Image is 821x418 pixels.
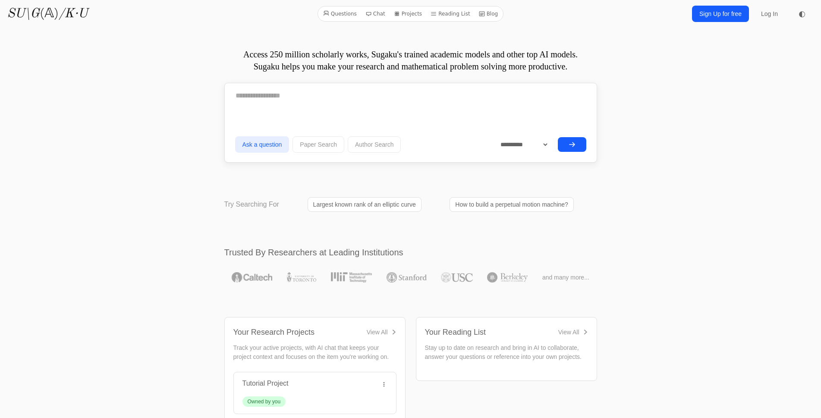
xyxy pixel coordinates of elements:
[248,398,281,405] div: Owned by you
[425,343,588,361] p: Stay up to date on research and bring in AI to collaborate, answer your questions or reference in...
[235,136,289,153] button: Ask a question
[224,199,279,210] p: Try Searching For
[7,7,40,20] i: SU\G
[242,380,289,387] a: Tutorial Project
[7,6,88,22] a: SU\G(𝔸)/K·U
[362,8,389,19] a: Chat
[287,272,316,283] img: University of Toronto
[367,328,396,336] a: View All
[487,272,528,283] img: UC Berkeley
[692,6,749,22] a: Sign Up for free
[59,7,88,20] i: /K·U
[387,272,427,283] img: Stanford
[756,6,783,22] a: Log In
[331,272,372,283] img: MIT
[232,272,272,283] img: Caltech
[441,272,472,283] img: USC
[475,8,502,19] a: Blog
[320,8,360,19] a: Questions
[427,8,474,19] a: Reading List
[233,343,396,361] p: Track your active projects, with AI chat that keeps your project context and focuses on the item ...
[224,246,597,258] h2: Trusted By Researchers at Leading Institutions
[425,326,486,338] div: Your Reading List
[390,8,425,19] a: Projects
[367,328,388,336] div: View All
[293,136,344,153] button: Paper Search
[793,5,811,22] button: ◐
[542,273,589,282] span: and many more...
[233,326,315,338] div: Your Research Projects
[348,136,401,153] button: Author Search
[558,328,579,336] div: View All
[224,48,597,72] p: Access 250 million scholarly works, Sugaku's trained academic models and other top AI models. Sug...
[558,328,588,336] a: View All
[450,197,574,212] a: How to build a perpetual motion machine?
[308,197,422,212] a: Largest known rank of an elliptic curve
[799,10,805,18] span: ◐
